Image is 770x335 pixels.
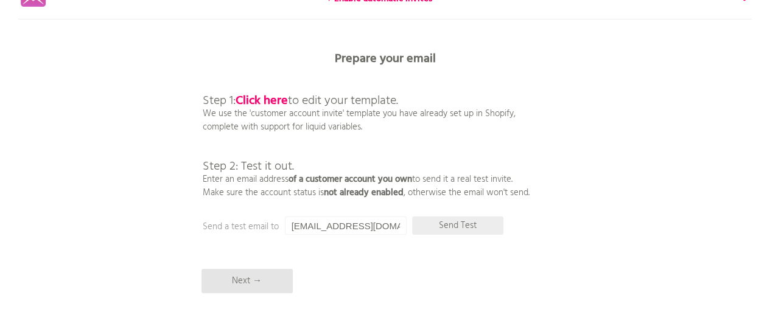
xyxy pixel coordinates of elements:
[236,91,288,111] a: Click here
[203,220,446,233] p: Send a test email to
[203,91,398,111] span: Step 1: to edit your template.
[289,172,412,187] b: of a customer account you own
[203,157,294,176] span: Step 2: Test it out.
[412,216,503,235] p: Send Test
[203,68,530,199] p: We use the 'customer account invite' template you have already set up in Shopify, complete with s...
[201,269,293,293] p: Next →
[335,49,436,69] b: Prepare your email
[324,185,404,200] b: not already enabled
